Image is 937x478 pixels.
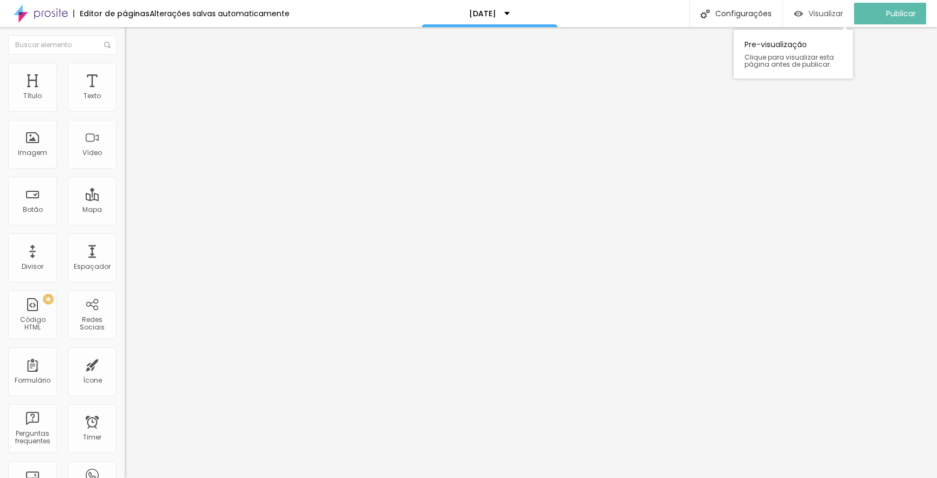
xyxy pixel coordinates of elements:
span: Publicar [886,9,916,18]
div: Alterações salvas automaticamente [150,10,290,17]
div: Pre-visualização [734,30,853,79]
div: Imagem [18,149,47,157]
p: [DATE] [469,10,496,17]
button: Visualizar [783,3,854,24]
div: Divisor [22,263,43,270]
span: Clique para visualizar esta página antes de publicar. [745,54,842,68]
div: Título [23,92,42,100]
div: Texto [84,92,101,100]
div: Redes Sociais [70,316,113,332]
img: Icone [701,9,710,18]
div: Código HTML [11,316,54,332]
button: Publicar [854,3,926,24]
div: Formulário [15,377,50,384]
span: Visualizar [808,9,843,18]
div: Perguntas frequentes [11,430,54,445]
img: Icone [104,42,111,48]
div: Espaçador [74,263,111,270]
img: view-1.svg [794,9,803,18]
div: Vídeo [82,149,102,157]
div: Mapa [82,206,102,214]
div: Timer [83,434,101,441]
div: Ícone [83,377,102,384]
input: Buscar elemento [8,35,117,55]
div: Editor de páginas [73,10,150,17]
div: Botão [23,206,43,214]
